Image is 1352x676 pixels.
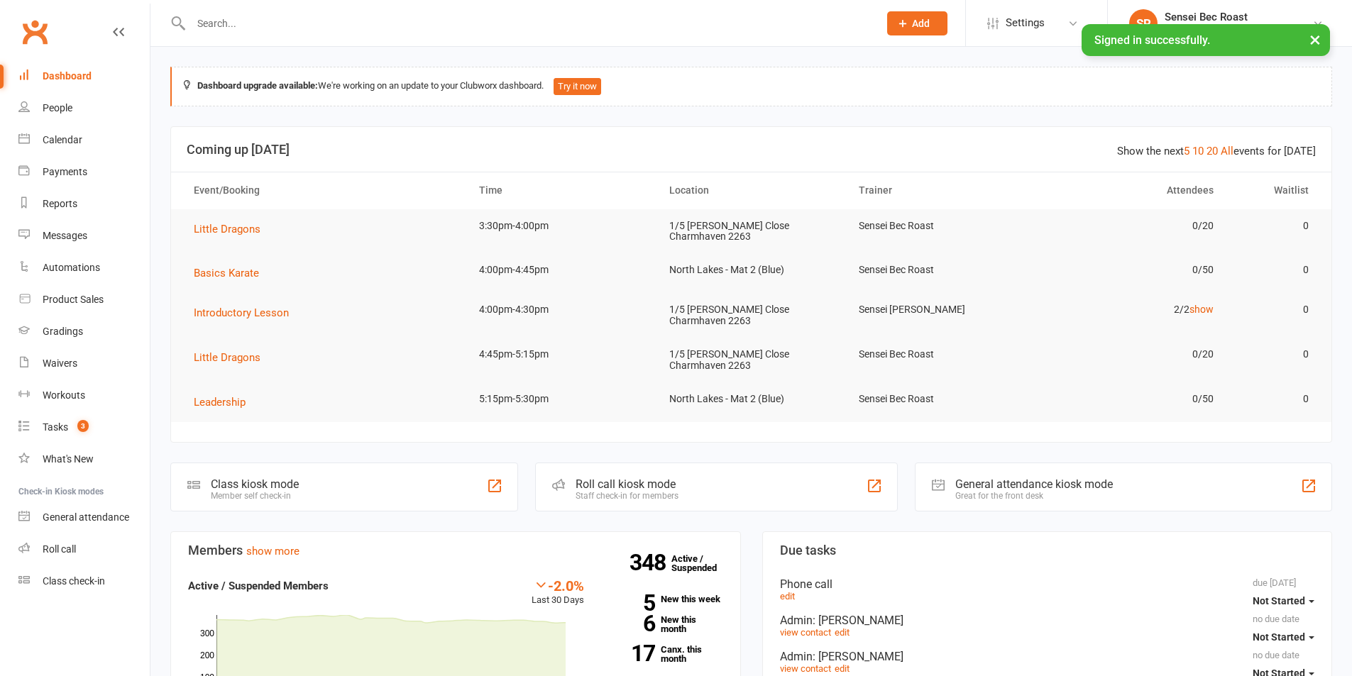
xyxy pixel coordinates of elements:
td: 0/20 [1036,338,1226,371]
th: Trainer [846,172,1036,209]
td: Sensei Bec Roast [846,253,1036,287]
div: People [43,102,72,113]
div: Workouts [43,389,85,401]
div: Show the next events for [DATE] [1117,143,1316,160]
a: Product Sales [18,284,150,316]
td: 0 [1226,253,1321,287]
td: 0/50 [1036,253,1226,287]
div: Dashboard [43,70,92,82]
td: 4:45pm-5:15pm [466,338,656,371]
td: 0/50 [1036,382,1226,416]
a: 10 [1192,145,1204,157]
div: Waivers [43,358,77,369]
div: General attendance kiosk mode [955,477,1113,491]
a: Dashboard [18,60,150,92]
a: 20 [1207,145,1218,157]
a: General attendance kiosk mode [18,502,150,533]
a: Calendar [18,124,150,156]
td: North Lakes - Mat 2 (Blue) [656,382,847,416]
a: What's New [18,443,150,475]
strong: Dashboard upgrade available: [197,80,318,91]
span: 3 [77,420,89,432]
td: 0 [1226,293,1321,326]
button: Basics Karate [194,265,269,282]
div: Class kiosk mode [211,477,299,491]
td: Sensei Bec Roast [846,338,1036,371]
span: Introductory Lesson [194,306,289,319]
td: Sensei Bec Roast [846,382,1036,416]
strong: 5 [605,592,655,614]
a: edit [835,627,850,638]
a: Reports [18,188,150,220]
button: Try it now [554,78,601,95]
span: : [PERSON_NAME] [813,614,903,627]
a: view contact [780,627,831,638]
div: Class check-in [43,575,105,587]
input: Search... [187,13,869,33]
strong: 348 [630,552,671,573]
span: Add [912,18,930,29]
th: Event/Booking [181,172,466,209]
span: Not Started [1253,631,1305,643]
span: Signed in successfully. [1094,33,1210,47]
a: Gradings [18,316,150,348]
a: 17Canx. this month [605,645,723,663]
a: 5 [1184,145,1189,157]
a: Waivers [18,348,150,379]
a: show more [246,545,299,558]
a: edit [835,663,850,674]
div: Admin [780,650,1315,663]
th: Time [466,172,656,209]
a: Class kiosk mode [18,565,150,597]
strong: Active / Suspended Members [188,580,329,592]
a: view contact [780,663,831,674]
a: Messages [18,220,150,252]
div: Tasks [43,421,68,433]
div: Gradings [43,326,83,337]
button: Not Started [1253,624,1314,650]
div: Phone call [780,577,1315,591]
td: 3:30pm-4:00pm [466,209,656,243]
a: 348Active / Suspended [671,543,734,583]
div: General attendance [43,511,129,523]
td: 1/5 [PERSON_NAME] Close Charmhaven 2263 [656,209,847,254]
button: Little Dragons [194,221,270,238]
td: 0 [1226,209,1321,243]
span: Little Dragons [194,351,260,364]
div: We're working on an update to your Clubworx dashboard. [170,67,1332,106]
div: Automations [43,262,100,273]
td: Sensei [PERSON_NAME] [846,293,1036,326]
strong: 6 [605,613,655,634]
a: 5New this week [605,594,723,604]
td: 1/5 [PERSON_NAME] Close Charmhaven 2263 [656,293,847,338]
div: SR [1129,9,1158,38]
div: Roll call kiosk mode [576,477,678,491]
button: Introductory Lesson [194,304,299,321]
div: Reports [43,198,77,209]
button: Not Started [1253,588,1314,614]
button: Add [887,11,947,35]
a: Roll call [18,533,150,565]
div: Sensei Bec Roast [1165,11,1312,23]
td: 0/20 [1036,209,1226,243]
td: 2/2 [1036,293,1226,326]
td: 0 [1226,338,1321,371]
th: Waitlist [1226,172,1321,209]
div: Roll call [43,543,76,555]
a: Tasks 3 [18,411,150,443]
span: Settings [1006,7,1045,39]
span: Leadership [194,396,246,409]
a: All [1221,145,1233,157]
div: What's New [43,453,94,465]
span: Not Started [1253,595,1305,606]
div: -2.0% [532,577,584,593]
div: Great for the front desk [955,491,1113,501]
a: Payments [18,156,150,188]
td: Sensei Bec Roast [846,209,1036,243]
td: 0 [1226,382,1321,416]
td: North Lakes - Mat 2 (Blue) [656,253,847,287]
div: Admin [780,614,1315,627]
strong: 17 [605,643,655,664]
div: Product Sales [43,294,104,305]
td: 4:00pm-4:45pm [466,253,656,287]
